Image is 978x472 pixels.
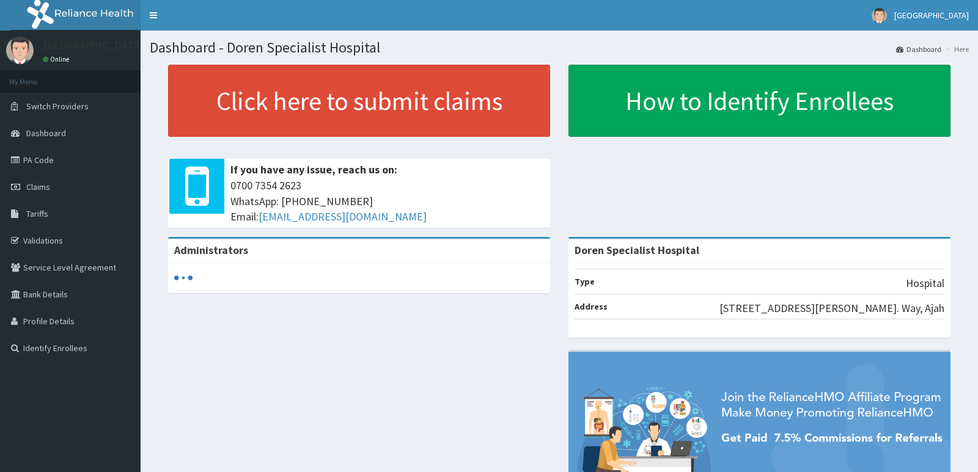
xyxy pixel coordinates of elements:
strong: Doren Specialist Hospital [575,243,699,257]
li: Here [943,44,969,54]
h1: Dashboard - Doren Specialist Hospital [150,40,969,56]
span: [GEOGRAPHIC_DATA] [894,10,969,21]
span: 0700 7354 2623 WhatsApp: [PHONE_NUMBER] Email: [230,178,544,225]
a: Dashboard [896,44,941,54]
b: Type [575,276,595,287]
p: Hospital [906,275,944,291]
span: Tariffs [26,208,48,219]
b: If you have any issue, reach us on: [230,162,397,176]
a: How to Identify Enrollees [568,65,950,137]
p: [GEOGRAPHIC_DATA] [43,40,144,51]
a: Online [43,55,72,64]
svg: audio-loading [174,269,193,287]
p: [STREET_ADDRESS][PERSON_NAME]. Way, Ajah [719,300,944,316]
span: Claims [26,181,50,192]
span: Dashboard [26,128,66,139]
span: Switch Providers [26,101,89,112]
b: Address [575,301,608,312]
b: Administrators [174,243,248,257]
img: User Image [872,8,887,23]
a: [EMAIL_ADDRESS][DOMAIN_NAME] [259,209,427,223]
a: Click here to submit claims [168,65,550,137]
img: User Image [6,37,34,64]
